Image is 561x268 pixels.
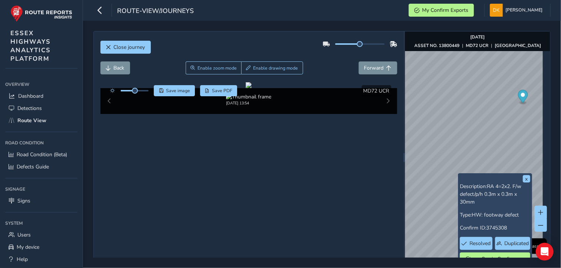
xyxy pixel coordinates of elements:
span: Help [17,256,28,263]
span: Forward [364,64,384,71]
span: Users [17,231,31,238]
strong: MD72 UCR [466,43,488,48]
span: Save PDF [212,88,232,94]
a: Road Condition (Beta) [5,148,77,161]
img: diamond-layout [490,4,503,17]
div: [DATE] 13:54 [226,100,271,106]
span: My device [17,244,39,251]
strong: [GEOGRAPHIC_DATA] [495,43,541,48]
span: ESSEX HIGHWAYS ANALYTICS PLATFORM [10,29,51,63]
span: MD72 UCR [364,87,389,94]
a: Defects Guide [5,161,77,173]
a: Dashboard [5,90,77,102]
p: Type: [460,211,530,219]
span: RA 4=2x2. F/w defect/p/h 0.3m x 0.3m x 30mm [460,183,521,205]
div: Signage [5,184,77,195]
div: Road Condition [5,137,77,148]
span: Back [114,64,125,71]
strong: [DATE] [471,34,485,40]
span: Enable zoom mode [197,65,237,71]
span: HW: footway defect [472,211,519,218]
button: See in Confirm [460,252,530,265]
button: Save [154,85,195,96]
strong: ASSET NO. 13800449 [414,43,459,48]
span: Route View [17,117,46,124]
a: Users [5,229,77,241]
button: Draw [241,61,303,74]
span: Dashboard [18,93,43,100]
span: My Confirm Exports [422,7,468,14]
button: Forward [359,61,397,74]
img: Thumbnail frame [226,93,271,100]
span: See in Confirm [473,255,525,262]
a: Help [5,253,77,265]
div: Open Intercom Messenger [536,243,554,261]
span: Duplicated [504,240,529,247]
span: 3745308 [486,224,507,231]
a: Route View [5,114,77,127]
span: Signs [17,197,30,204]
img: rr logo [10,5,72,22]
button: Back [100,61,130,74]
a: Signs [5,195,77,207]
span: route-view/journeys [117,6,194,17]
button: [PERSON_NAME] [490,4,545,17]
button: x [523,175,530,182]
button: PDF [200,85,238,96]
a: Detections [5,102,77,114]
span: Resolved [470,240,491,247]
button: Close journey [100,41,151,54]
span: Detections [17,105,42,112]
button: Zoom [186,61,242,74]
div: Map marker [518,90,528,105]
div: | | [414,43,541,48]
p: Confirm ID: [460,224,530,232]
span: Road Condition (Beta) [17,151,67,158]
div: System [5,218,77,229]
span: Enable drawing mode [253,65,298,71]
p: Description: [460,182,530,206]
button: My Confirm Exports [409,4,474,17]
a: My device [5,241,77,253]
span: Save image [166,88,190,94]
span: [PERSON_NAME] [505,4,542,17]
div: Overview [5,79,77,90]
span: Defects Guide [17,163,49,170]
button: Duplicated [495,237,530,250]
span: Close journey [114,44,145,51]
button: Resolved [460,237,493,250]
